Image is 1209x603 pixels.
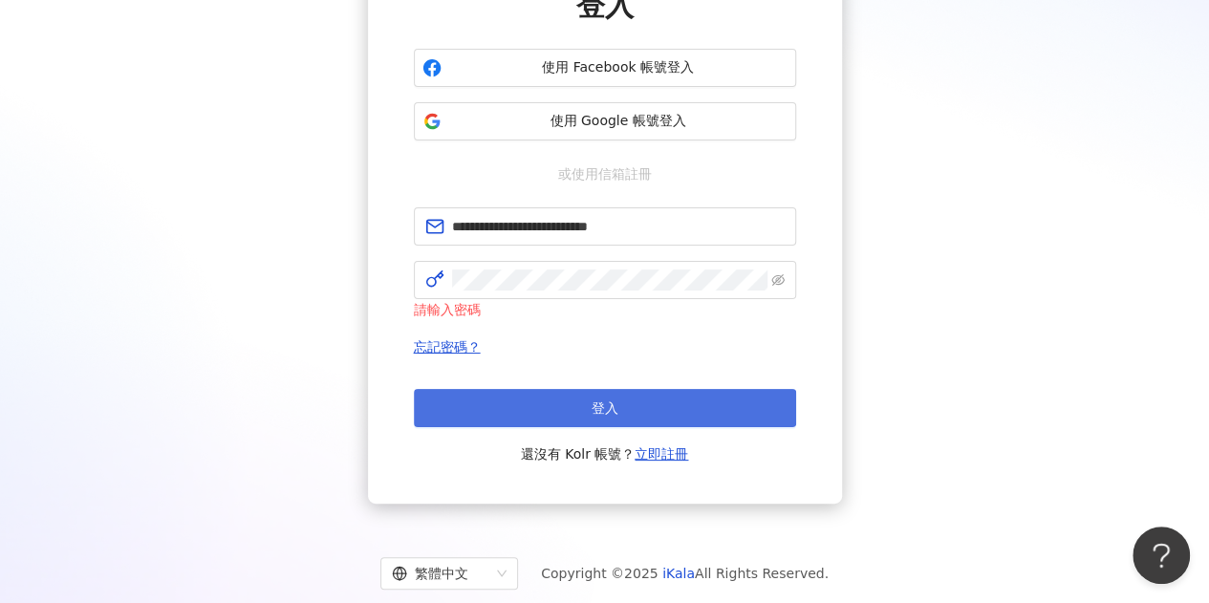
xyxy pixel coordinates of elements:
[635,446,688,462] a: 立即註冊
[521,442,689,465] span: 還沒有 Kolr 帳號？
[414,389,796,427] button: 登入
[414,49,796,87] button: 使用 Facebook 帳號登入
[414,102,796,140] button: 使用 Google 帳號登入
[392,558,489,589] div: 繁體中文
[592,400,618,416] span: 登入
[1133,527,1190,584] iframe: Help Scout Beacon - Open
[414,339,481,355] a: 忘記密碼？
[545,163,665,184] span: 或使用信箱註冊
[449,58,788,77] span: 使用 Facebook 帳號登入
[414,299,796,320] div: 請輸入密碼
[771,273,785,287] span: eye-invisible
[541,562,829,585] span: Copyright © 2025 All Rights Reserved.
[662,566,695,581] a: iKala
[449,112,788,131] span: 使用 Google 帳號登入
